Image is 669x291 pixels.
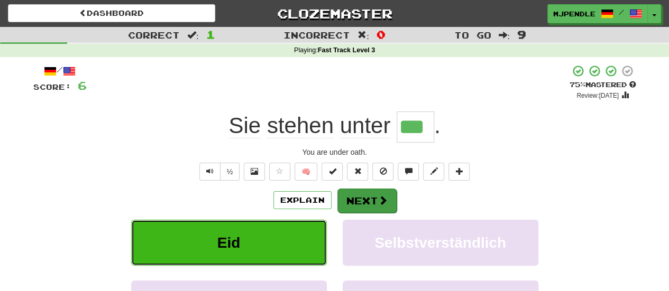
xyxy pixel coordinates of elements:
span: mjpendle [553,9,595,18]
span: 0 [377,28,386,41]
span: Eid [217,234,241,251]
span: : [358,31,369,40]
button: Ignore sentence (alt+i) [372,163,393,181]
button: Play sentence audio (ctl+space) [199,163,221,181]
a: Clozemaster [231,4,438,23]
span: Correct [128,30,180,40]
span: 9 [517,28,526,41]
span: / [619,8,624,16]
button: Edit sentence (alt+d) [423,163,444,181]
span: 1 [206,28,215,41]
a: Dashboard [8,4,215,22]
span: Selbstverständlich [374,234,506,251]
span: Sie [228,113,261,138]
span: unter [340,113,391,138]
strong: Fast Track Level 3 [318,46,375,54]
button: Set this sentence to 100% Mastered (alt+m) [322,163,343,181]
button: Explain [273,191,332,209]
button: ½ [220,163,240,181]
span: Incorrect [283,30,350,40]
span: 75 % [570,80,585,89]
button: 🧠 [295,163,317,181]
button: Show image (alt+x) [244,163,265,181]
span: : [498,31,510,40]
span: Score: [33,82,71,91]
span: 6 [78,79,87,92]
a: mjpendle / [547,4,648,23]
button: Eid [131,220,327,266]
div: Mastered [570,80,636,90]
button: Add to collection (alt+a) [448,163,470,181]
div: / [33,64,87,78]
small: Review: [DATE] [576,92,619,99]
span: : [187,31,199,40]
button: Reset to 0% Mastered (alt+r) [347,163,368,181]
span: stehen [267,113,334,138]
button: Next [337,189,397,213]
button: Favorite sentence (alt+f) [269,163,290,181]
div: Text-to-speech controls [197,163,240,181]
div: You are under oath. [33,147,636,157]
button: Discuss sentence (alt+u) [398,163,419,181]
button: Selbstverständlich [343,220,538,266]
span: To go [454,30,491,40]
span: . [434,113,441,138]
